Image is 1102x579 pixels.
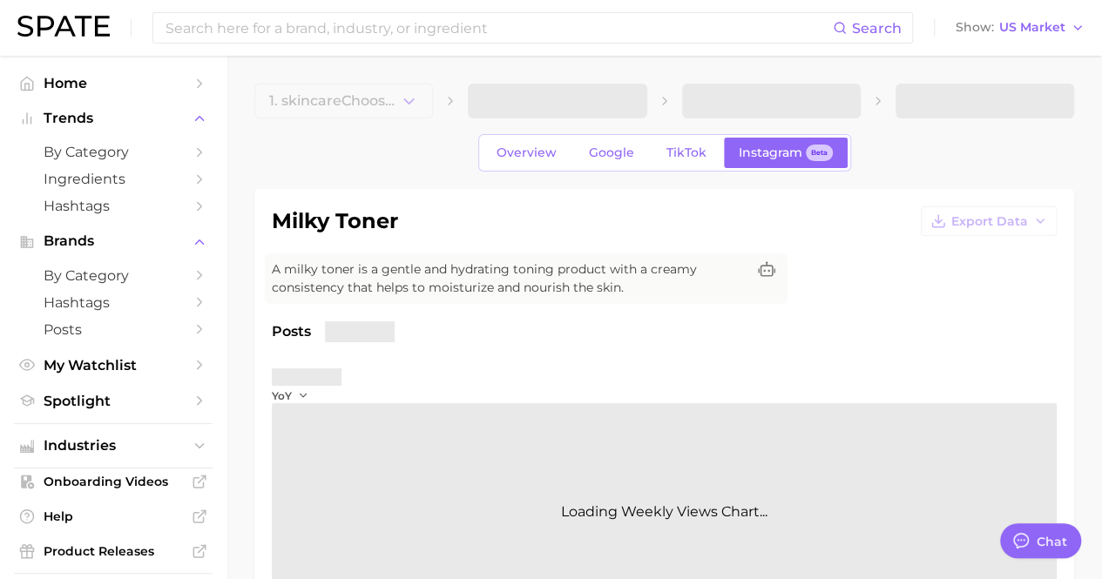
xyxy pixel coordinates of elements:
span: Product Releases [44,543,183,559]
span: Home [44,75,183,91]
span: Posts [272,321,311,342]
span: My Watchlist [44,357,183,374]
span: US Market [999,23,1065,32]
span: Help [44,508,183,524]
a: Overview [482,138,571,168]
span: Spotlight [44,393,183,409]
a: My Watchlist [14,352,213,379]
a: Product Releases [14,538,213,564]
button: Brands [14,228,213,254]
span: Show [956,23,994,32]
span: TikTok [666,145,706,160]
span: 1. skincare Choose Category [269,93,400,109]
span: Hashtags [44,294,183,311]
a: Ingredients [14,165,213,192]
button: Trends [14,105,213,131]
span: Ingredients [44,171,183,187]
span: Brands [44,233,183,249]
span: Overview [497,145,557,160]
span: Posts [44,321,183,338]
a: InstagramBeta [724,138,848,168]
a: by Category [14,262,213,289]
a: by Category [14,138,213,165]
span: Search [852,20,902,37]
span: Google [589,145,634,160]
button: YoY [272,388,309,403]
button: 1. skincareChoose Category [254,84,433,118]
button: ShowUS Market [951,17,1089,39]
span: Export Data [951,214,1028,229]
a: Hashtags [14,192,213,219]
img: SPATE [17,16,110,37]
span: Hashtags [44,198,183,214]
span: YoY [272,388,292,403]
span: Instagram [739,145,802,160]
a: Google [574,138,649,168]
button: Industries [14,433,213,459]
a: Spotlight [14,387,213,414]
a: Help [14,503,213,529]
a: Onboarding Videos [14,468,213,495]
span: Beta [811,145,828,160]
span: Onboarding Videos [44,474,183,489]
span: A milky toner is a gentle and hydrating toning product with a creamy consistency that helps to mo... [272,260,746,297]
span: Trends [44,111,183,126]
a: Posts [14,316,213,343]
input: Search here for a brand, industry, or ingredient [164,13,833,43]
a: Hashtags [14,289,213,316]
span: by Category [44,144,183,160]
a: TikTok [652,138,721,168]
span: by Category [44,267,183,284]
span: Industries [44,438,183,454]
a: Home [14,70,213,97]
h1: milky toner [272,211,398,232]
button: Export Data [921,206,1057,236]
